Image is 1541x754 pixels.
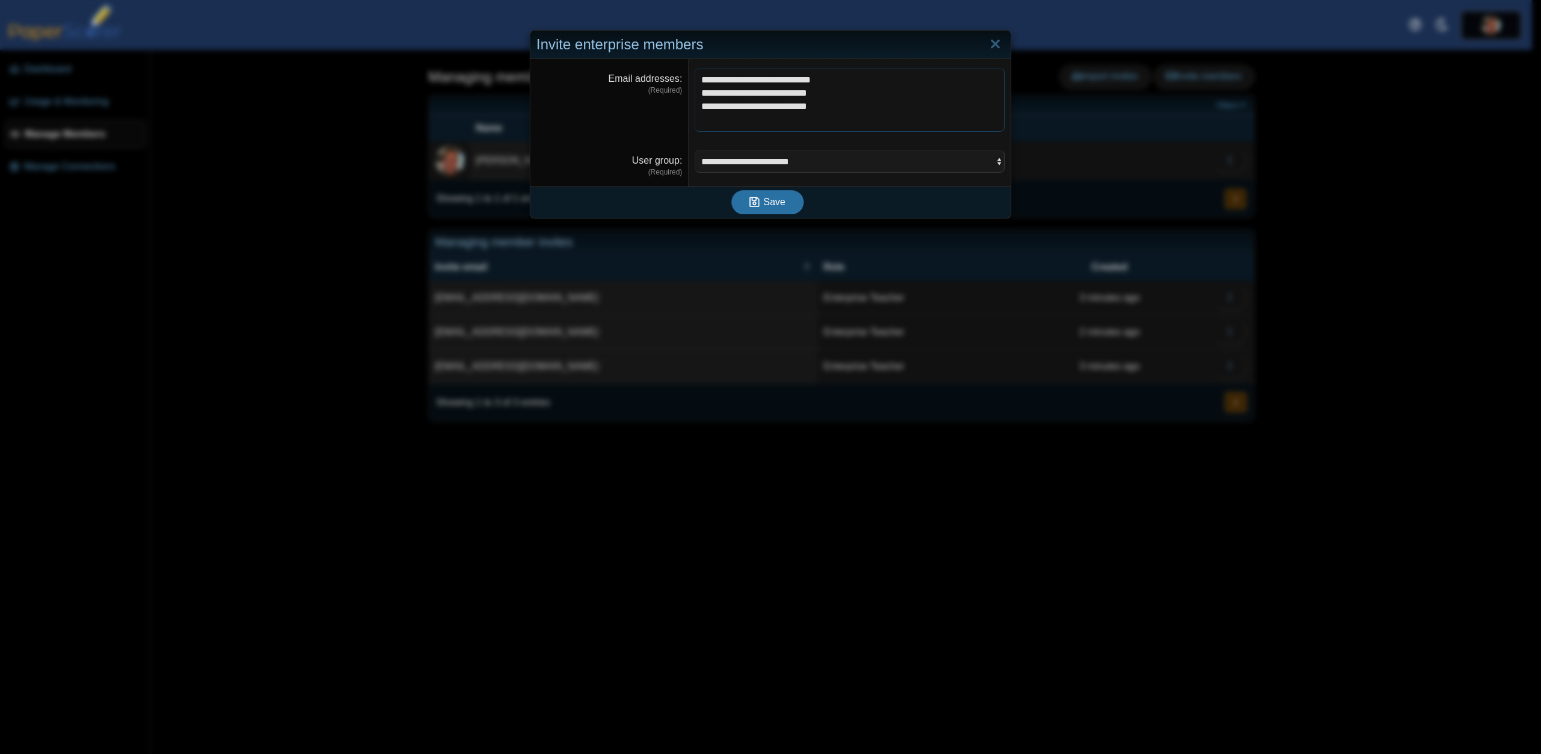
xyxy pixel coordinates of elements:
a: Close [986,34,1005,55]
dfn: (Required) [536,85,682,96]
span: Save [763,197,785,207]
label: User group [632,155,683,165]
dfn: (Required) [536,167,682,178]
div: Invite enterprise members [530,31,1011,59]
label: Email addresses [609,73,683,84]
button: Save [731,190,804,214]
